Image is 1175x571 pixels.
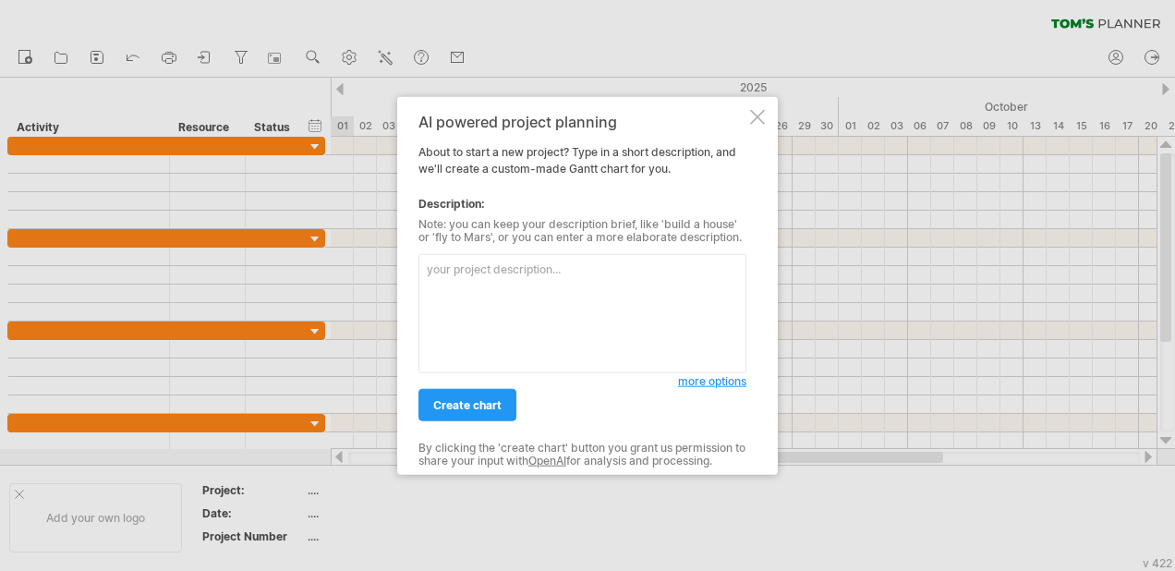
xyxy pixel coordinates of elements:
[418,389,516,421] a: create chart
[678,374,746,388] span: more options
[418,114,746,130] div: AI powered project planning
[418,442,746,468] div: By clicking the 'create chart' button you grant us permission to share your input with for analys...
[418,114,746,458] div: About to start a new project? Type in a short description, and we'll create a custom-made Gantt c...
[433,398,502,412] span: create chart
[418,196,746,213] div: Description:
[678,373,746,390] a: more options
[528,454,566,468] a: OpenAI
[418,218,746,245] div: Note: you can keep your description brief, like 'build a house' or 'fly to Mars', or you can ente...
